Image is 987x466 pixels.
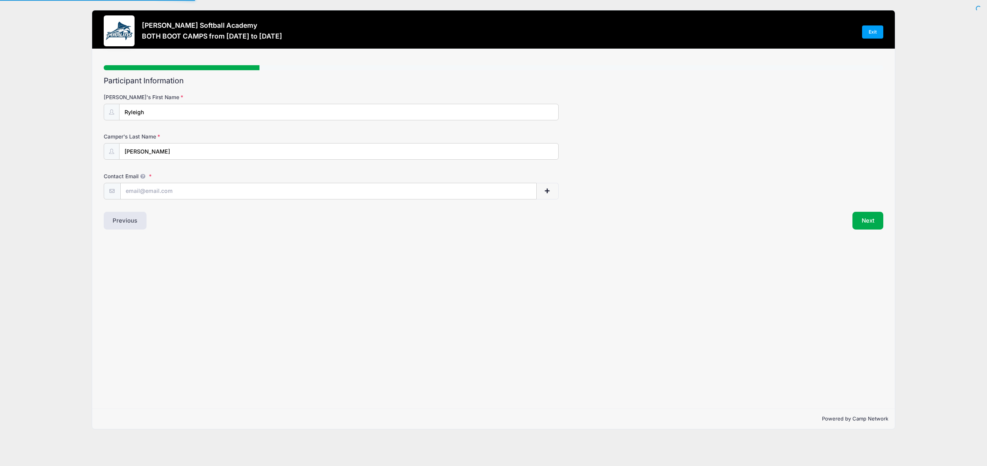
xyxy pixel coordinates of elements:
span: We will send confirmations, payment reminders, and custom email messages to each address listed. ... [138,173,148,179]
a: Exit [862,25,884,39]
h2: Participant Information [104,76,884,85]
input: Camper's Last Name [119,143,559,160]
input: Camper's First Name [119,104,559,120]
label: Contact Email [104,172,364,180]
h3: [PERSON_NAME] Softball Academy [142,21,282,29]
label: Camper's Last Name [104,133,364,140]
button: Next [852,212,884,230]
button: Previous [104,212,147,230]
p: Powered by Camp Network [99,415,889,423]
h3: BOTH BOOT CAMPS from [DATE] to [DATE] [142,32,282,40]
label: [PERSON_NAME]'s First Name [104,93,364,101]
input: email@email.com [120,183,537,199]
